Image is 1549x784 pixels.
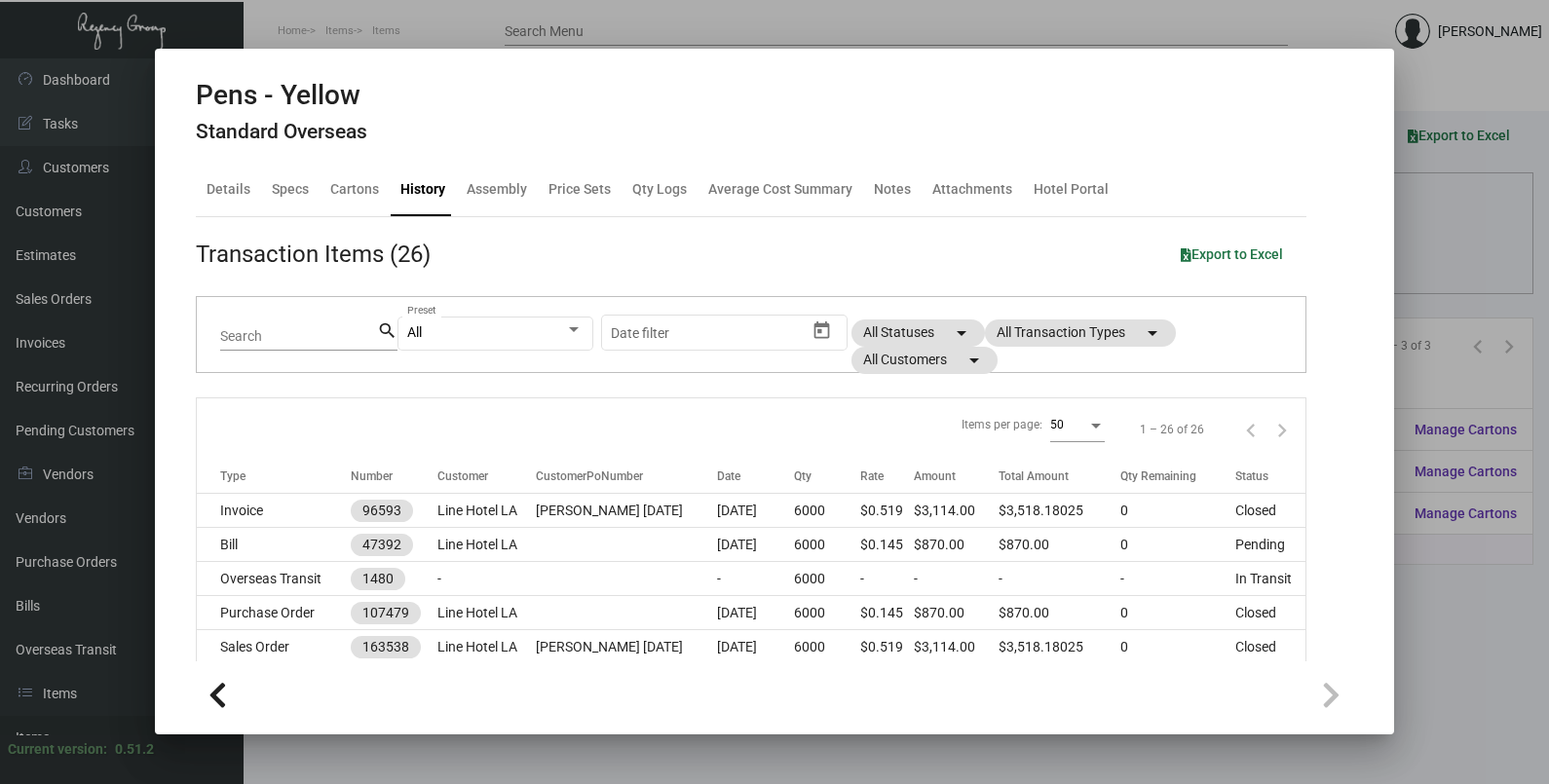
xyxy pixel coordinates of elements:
td: 0 [1120,494,1235,528]
div: Qty Logs [632,179,687,200]
div: Number [351,467,393,485]
td: [DATE] [717,596,794,630]
div: Details [207,179,250,200]
td: 6000 [794,562,860,596]
td: [PERSON_NAME] [DATE] [536,630,717,664]
td: $3,518.18025 [999,494,1120,528]
td: $3,518.18025 [999,630,1120,664]
div: Transaction Items (26) [196,237,431,272]
button: Export to Excel [1165,237,1299,272]
div: CustomerPoNumber [536,467,717,485]
td: Closed [1235,494,1305,528]
td: Sales Order [197,630,351,664]
td: - [717,562,794,596]
div: History [400,179,445,200]
td: Bill [197,528,351,562]
mat-chip: All Customers [851,347,998,374]
div: Customer [437,467,488,485]
mat-chip: 1480 [351,568,405,590]
td: Closed [1235,596,1305,630]
td: Invoice [197,494,351,528]
div: Rate [860,467,884,485]
div: Average Cost Summary [708,179,852,200]
td: 0 [1120,596,1235,630]
mat-chip: 47392 [351,534,413,556]
mat-chip: 163538 [351,636,421,658]
mat-chip: All Transaction Types [985,319,1176,347]
td: In Transit [1235,562,1305,596]
td: Line Hotel LA [437,494,536,528]
div: Cartons [330,179,379,200]
td: 6000 [794,630,860,664]
div: Items per page: [962,416,1042,433]
div: Amount [914,467,956,485]
div: Type [220,467,351,485]
span: Export to Excel [1181,246,1283,262]
div: Notes [874,179,911,200]
td: $3,114.00 [914,494,999,528]
td: $870.00 [999,596,1120,630]
td: Line Hotel LA [437,596,536,630]
div: Assembly [467,179,527,200]
mat-chip: 107479 [351,602,421,624]
td: - [860,562,913,596]
td: [DATE] [717,494,794,528]
input: End date [688,325,781,341]
div: Current version: [8,739,107,760]
div: Hotel Portal [1034,179,1109,200]
td: [DATE] [717,630,794,664]
div: 1 – 26 of 26 [1140,421,1204,438]
mat-icon: arrow_drop_down [963,349,986,372]
mat-chip: All Statuses [851,319,985,347]
div: Date [717,467,740,485]
td: $870.00 [914,596,999,630]
div: Qty Remaining [1120,467,1235,485]
button: Open calendar [806,315,837,346]
div: Type [220,467,246,485]
div: Rate [860,467,913,485]
mat-select: Items per page: [1050,417,1105,432]
div: Status [1235,467,1268,485]
div: Customer [437,467,536,485]
mat-icon: search [377,319,397,343]
td: $0.145 [860,528,913,562]
mat-icon: arrow_drop_down [1141,321,1164,345]
h2: Pens - Yellow [196,79,367,112]
td: $0.519 [860,494,913,528]
mat-icon: arrow_drop_down [950,321,973,345]
td: $3,114.00 [914,630,999,664]
td: Line Hotel LA [437,630,536,664]
div: Date [717,467,794,485]
td: [PERSON_NAME] [DATE] [536,494,717,528]
td: Overseas Transit [197,562,351,596]
td: 0 [1120,528,1235,562]
td: - [437,562,536,596]
td: 6000 [794,494,860,528]
td: $870.00 [914,528,999,562]
span: All [407,324,422,340]
div: Specs [272,179,309,200]
div: Number [351,467,437,485]
span: 50 [1050,418,1064,431]
div: Total Amount [999,467,1120,485]
td: $0.145 [860,596,913,630]
td: - [1120,562,1235,596]
td: $870.00 [999,528,1120,562]
td: 0 [1120,630,1235,664]
td: [DATE] [717,528,794,562]
mat-chip: 96593 [351,500,413,522]
td: $0.519 [860,630,913,664]
td: 6000 [794,596,860,630]
div: Qty [794,467,812,485]
div: Price Sets [548,179,611,200]
div: 0.51.2 [115,739,154,760]
button: Previous page [1235,414,1266,445]
td: - [999,562,1120,596]
td: 6000 [794,528,860,562]
div: Status [1235,467,1305,485]
div: Qty Remaining [1120,467,1196,485]
div: Amount [914,467,999,485]
div: Qty [794,467,860,485]
td: Line Hotel LA [437,528,536,562]
div: Total Amount [999,467,1069,485]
